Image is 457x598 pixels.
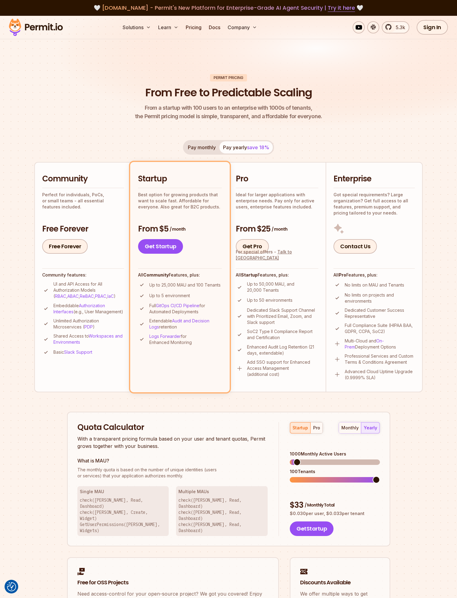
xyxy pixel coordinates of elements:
[77,457,268,464] h3: What is MAU?
[138,224,222,235] h3: From $5
[290,510,380,517] p: $ 0.030 per user, $ 0.033 per tenant
[392,24,405,31] span: 5.3k
[328,4,355,12] a: Try it here
[42,192,124,210] p: Perfect for individuals, PoCs, or small teams - all essential features included.
[333,192,415,216] p: Got special requirements? Large organization? Get full access to all features, premium support, a...
[156,21,181,33] button: Learn
[77,435,268,450] p: With a transparent pricing formula based on your user and tenant quotas, Permit grows together wi...
[305,502,334,508] span: / Monthly Total
[184,141,219,153] button: Pay monthly
[339,272,346,277] strong: Pro
[333,272,415,278] h4: All Features, plus:
[135,104,322,121] p: the Permit pricing model is simple, transparent, and affordable for everyone.
[138,272,222,278] h4: All Features, plus:
[55,294,66,299] a: RBAC
[53,281,124,299] p: UI and API Access for All Authorization Models ( , , , , )
[247,281,318,293] p: Up to 50,000 MAU, and 20,000 Tenants
[7,582,16,591] button: Consent Preferences
[77,579,269,586] h2: Free for OSS Projects
[345,282,404,288] p: No limits on MAU and Tenants
[80,489,167,495] h3: Single MAU
[143,272,169,277] strong: Community
[247,359,318,377] p: Add SSO support for Enhanced Access Management (additional cost)
[42,224,124,235] h3: Free Forever
[290,469,380,475] div: 100 Tenants
[178,497,265,534] p: check([PERSON_NAME], Read, Dashboard) check([PERSON_NAME], Read, Dashboard) check([PERSON_NAME], ...
[272,226,287,232] span: / month
[149,293,190,299] p: Up to 5 environment
[135,104,322,112] span: From a startup with 100 users to an enterprise with 1000s of tenants,
[6,17,66,38] img: Permit logo
[53,349,92,355] p: Basic
[77,467,268,479] p: or services) that your application authorizes monthly.
[138,239,183,254] a: Get Startup
[247,307,318,325] p: Dedicated Slack Support Channel with Prioritized Email, Zoom, and Slack support
[247,328,318,341] p: SoC2 Type II Compliance Report and Certification
[53,303,124,315] p: Embeddable (e.g., User Management)
[341,425,359,431] div: monthly
[42,174,124,184] h2: Community
[149,334,181,339] a: Logs Forwarder
[345,338,415,350] p: Multi-Cloud and Deployment Options
[15,4,442,12] div: 🤍 🤍
[170,226,185,232] span: / month
[64,349,92,355] a: Slack Support
[149,318,209,329] a: Audit and Decision Logs
[7,582,16,591] img: Revisit consent button
[149,333,222,345] p: for Enhanced Monitoring
[225,21,259,33] button: Company
[236,249,318,261] div: For special offers -
[290,500,380,511] div: $ 33
[84,324,93,329] a: PDP
[120,21,153,33] button: Solutions
[80,497,167,534] p: check([PERSON_NAME], Read, Dashboard) check([PERSON_NAME], Create, Widget) GetUserPermissions([PE...
[236,192,318,210] p: Ideal for larger applications with enterprise needs. Pay only for active users, enterprise featur...
[102,4,355,12] span: [DOMAIN_NAME] - Permit's New Platform for Enterprise-Grade AI Agent Security |
[290,451,380,457] div: 1000 Monthly Active Users
[382,21,409,33] a: 5.3k
[178,489,265,495] h3: Multiple MAUs
[210,74,247,81] div: Permit Pricing
[77,467,268,473] span: The monthly quota is based on the number of unique identities (users
[53,333,124,345] p: Shared Access to
[417,20,448,35] a: Sign In
[149,282,221,288] p: Up to 25,000 MAU and 100 Tenants
[95,294,106,299] a: PBAC
[156,303,199,308] a: GitOps CI/CD Pipeline
[345,307,415,319] p: Dedicated Customer Success Representative
[53,318,124,330] p: Unlimited Authorization Microservices ( )
[42,239,88,254] a: Free Forever
[42,272,124,278] h4: Community features:
[206,21,223,33] a: Docs
[300,579,380,586] h2: Discounts Available
[138,174,222,184] h2: Startup
[241,272,258,277] strong: Startup
[183,21,204,33] a: Pricing
[138,192,222,210] p: Best option for growing products that want to scale fast. Affordable for everyone. Also great for...
[313,425,320,431] div: pro
[247,297,293,303] p: Up to 50 environments
[80,294,94,299] a: ReBAC
[345,369,415,381] p: Advanced Cloud Uptime Upgrade (0.9999% SLA)
[77,422,268,433] h2: Quota Calculator
[345,322,415,335] p: Full Compliance Suite (HIPAA BAA, GDPR, CCPA, SoC2)
[247,344,318,356] p: Enhanced Audit Log Retention (21 days, extendable)
[236,239,269,254] a: Get Pro
[67,294,79,299] a: ABAC
[333,174,415,184] h2: Enterprise
[333,239,377,254] a: Contact Us
[236,272,318,278] h4: All Features, plus:
[149,303,222,315] p: Full for Automated Deployments
[345,292,415,304] p: No limits on projects and environments
[345,353,415,365] p: Professional Services and Custom Terms & Conditions Agreement
[345,338,384,349] a: On-Prem
[236,174,318,184] h2: Pro
[236,224,318,235] h3: From $25
[290,521,333,536] button: GetStartup
[53,303,105,314] a: Authorization Interfaces
[149,318,222,330] p: Extendable retention
[145,85,312,100] h1: From Free to Predictable Scaling
[107,294,114,299] a: IaC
